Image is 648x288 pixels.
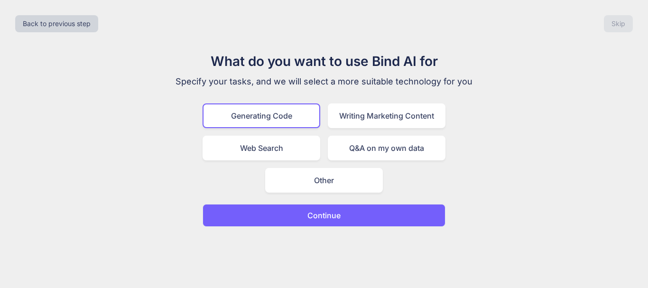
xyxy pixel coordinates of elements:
[203,136,320,160] div: Web Search
[203,103,320,128] div: Generating Code
[328,136,445,160] div: Q&A on my own data
[203,204,445,227] button: Continue
[165,75,483,88] p: Specify your tasks, and we will select a more suitable technology for you
[165,51,483,71] h1: What do you want to use Bind AI for
[604,15,633,32] button: Skip
[15,15,98,32] button: Back to previous step
[265,168,383,193] div: Other
[328,103,445,128] div: Writing Marketing Content
[307,210,341,221] p: Continue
